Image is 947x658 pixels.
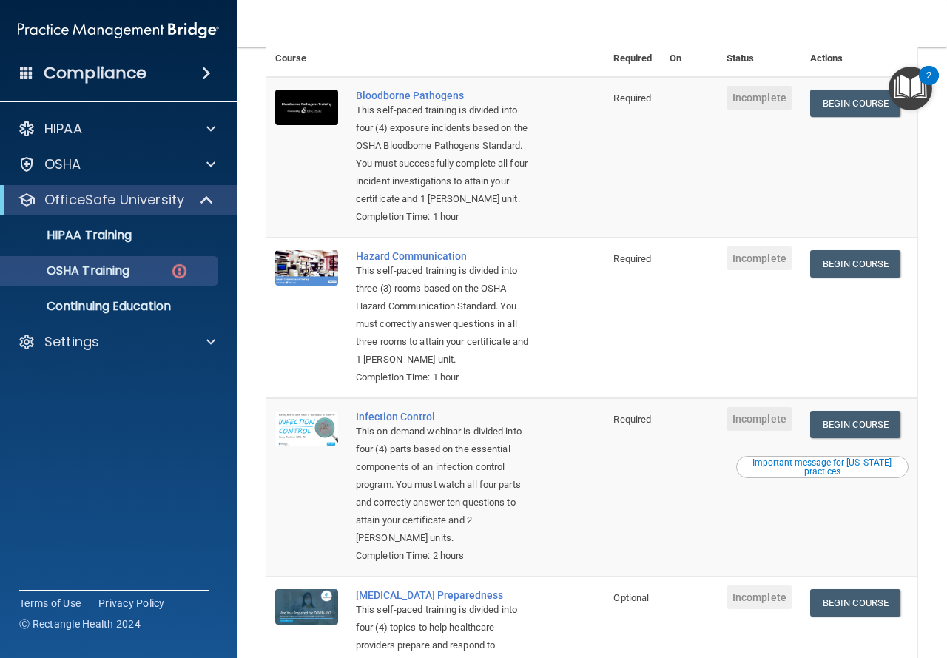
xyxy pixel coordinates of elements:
[44,63,146,84] h4: Compliance
[170,262,189,281] img: danger-circle.6113f641.png
[18,333,215,351] a: Settings
[356,90,530,101] a: Bloodborne Pathogens
[727,407,792,431] span: Incomplete
[356,101,530,208] div: This self-paced training is divided into four (4) exposure incidents based on the OSHA Bloodborne...
[356,411,530,423] a: Infection Control
[356,262,530,369] div: This self-paced training is divided into three (3) rooms based on the OSHA Hazard Communication S...
[44,120,82,138] p: HIPAA
[44,155,81,173] p: OSHA
[18,155,215,173] a: OSHA
[810,589,900,617] a: Begin Course
[661,23,718,77] th: Expires On
[889,67,932,110] button: Open Resource Center, 2 new notifications
[810,90,900,117] a: Begin Course
[727,585,792,609] span: Incomplete
[18,191,215,209] a: OfficeSafe University
[926,75,931,95] div: 2
[356,547,530,565] div: Completion Time: 2 hours
[810,250,900,278] a: Begin Course
[613,592,649,603] span: Optional
[801,23,917,77] th: Actions
[10,263,129,278] p: OSHA Training
[613,253,651,264] span: Required
[19,596,81,611] a: Terms of Use
[613,93,651,104] span: Required
[98,596,165,611] a: Privacy Policy
[738,458,906,476] div: Important message for [US_STATE] practices
[356,250,530,262] a: Hazard Communication
[19,617,141,631] span: Ⓒ Rectangle Health 2024
[266,23,347,77] th: Course
[44,333,99,351] p: Settings
[44,191,184,209] p: OfficeSafe University
[10,299,212,314] p: Continuing Education
[718,23,801,77] th: Status
[10,228,132,243] p: HIPAA Training
[356,208,530,226] div: Completion Time: 1 hour
[810,411,900,438] a: Begin Course
[356,423,530,547] div: This on-demand webinar is divided into four (4) parts based on the essential components of an inf...
[727,86,792,110] span: Incomplete
[604,23,661,77] th: Required
[613,414,651,425] span: Required
[356,369,530,386] div: Completion Time: 1 hour
[18,16,219,45] img: PMB logo
[18,120,215,138] a: HIPAA
[727,246,792,270] span: Incomplete
[356,589,530,601] a: [MEDICAL_DATA] Preparedness
[736,456,909,478] button: Read this if you are a dental practitioner in the state of CA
